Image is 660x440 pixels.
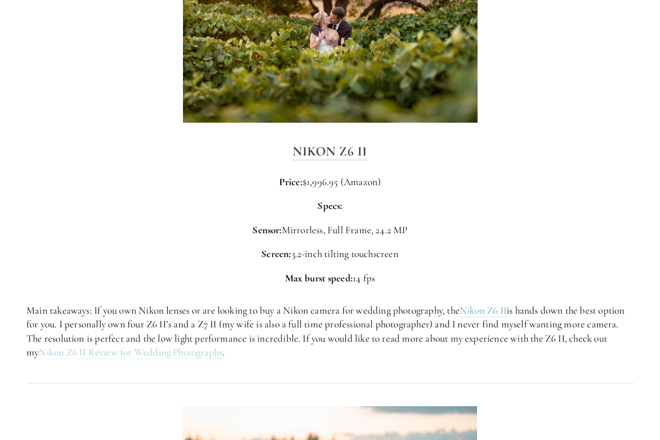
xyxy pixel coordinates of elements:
[26,175,634,189] p: $1,996.95 (Amazon)
[292,143,368,160] a: Nikon Z6 II
[252,224,281,236] strong: Sensor:
[26,271,634,286] p: 14 fps
[285,272,353,284] strong: Max burst speed:
[460,304,507,317] a: Nikon Z6 II
[26,304,634,360] p: Main takeaways: If you own Nikon lenses or are looking to buy a Nikon camera for wedding photogra...
[292,143,368,159] strong: Nikon Z6 II
[26,247,634,261] p: 3.2-inch tilting touchscreen
[39,346,223,359] a: Nikon Z6 II Review for Wedding Photography
[26,223,634,237] p: Mirrorless, Full Frame, 24.2 MP
[317,199,342,212] strong: Specs:
[279,176,302,188] strong: Price:
[261,247,291,260] strong: Screen:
